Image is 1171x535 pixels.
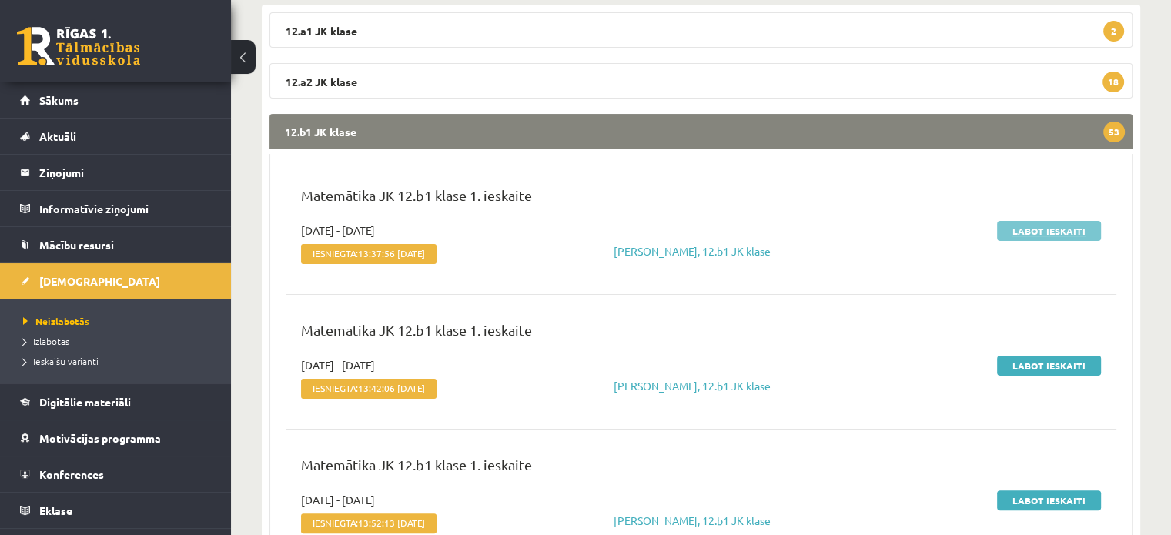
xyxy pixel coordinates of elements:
[39,467,104,481] span: Konferences
[23,335,69,347] span: Izlabotās
[301,492,375,508] span: [DATE] - [DATE]
[23,355,99,367] span: Ieskaišu varianti
[39,155,212,190] legend: Ziņojumi
[39,431,161,445] span: Motivācijas programma
[997,356,1101,376] a: Labot ieskaiti
[269,114,1133,149] legend: 12.b1 JK klase
[269,12,1133,48] legend: 12.a1 JK klase
[614,244,771,258] a: [PERSON_NAME], 12.b1 JK klase
[301,357,375,373] span: [DATE] - [DATE]
[23,314,216,328] a: Neizlabotās
[20,420,212,456] a: Motivācijas programma
[20,384,212,420] a: Digitālie materiāli
[1103,21,1124,42] span: 2
[20,227,212,262] a: Mācību resursi
[301,379,437,399] span: Iesniegta:
[614,513,771,527] a: [PERSON_NAME], 12.b1 JK klase
[997,490,1101,510] a: Labot ieskaiti
[20,456,212,492] a: Konferences
[301,513,437,533] span: Iesniegta:
[301,454,1101,483] p: Matemātika JK 12.b1 klase 1. ieskaite
[39,395,131,409] span: Digitālie materiāli
[358,383,425,393] span: 13:42:06 [DATE]
[301,185,1101,213] p: Matemātika JK 12.b1 klase 1. ieskaite
[1102,72,1124,92] span: 18
[20,155,212,190] a: Ziņojumi
[358,517,425,528] span: 13:52:13 [DATE]
[39,274,160,288] span: [DEMOGRAPHIC_DATA]
[23,334,216,348] a: Izlabotās
[269,63,1133,99] legend: 12.a2 JK klase
[17,27,140,65] a: Rīgas 1. Tālmācības vidusskola
[20,119,212,154] a: Aktuāli
[20,493,212,528] a: Eklase
[23,315,89,327] span: Neizlabotās
[20,191,212,226] a: Informatīvie ziņojumi
[358,248,425,259] span: 13:37:56 [DATE]
[20,263,212,299] a: [DEMOGRAPHIC_DATA]
[20,82,212,118] a: Sākums
[39,129,76,143] span: Aktuāli
[301,244,437,264] span: Iesniegta:
[997,221,1101,241] a: Labot ieskaiti
[39,238,114,252] span: Mācību resursi
[39,503,72,517] span: Eklase
[39,93,79,107] span: Sākums
[301,222,375,239] span: [DATE] - [DATE]
[301,319,1101,348] p: Matemātika JK 12.b1 klase 1. ieskaite
[1103,122,1125,142] span: 53
[23,354,216,368] a: Ieskaišu varianti
[39,191,212,226] legend: Informatīvie ziņojumi
[614,379,771,393] a: [PERSON_NAME], 12.b1 JK klase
